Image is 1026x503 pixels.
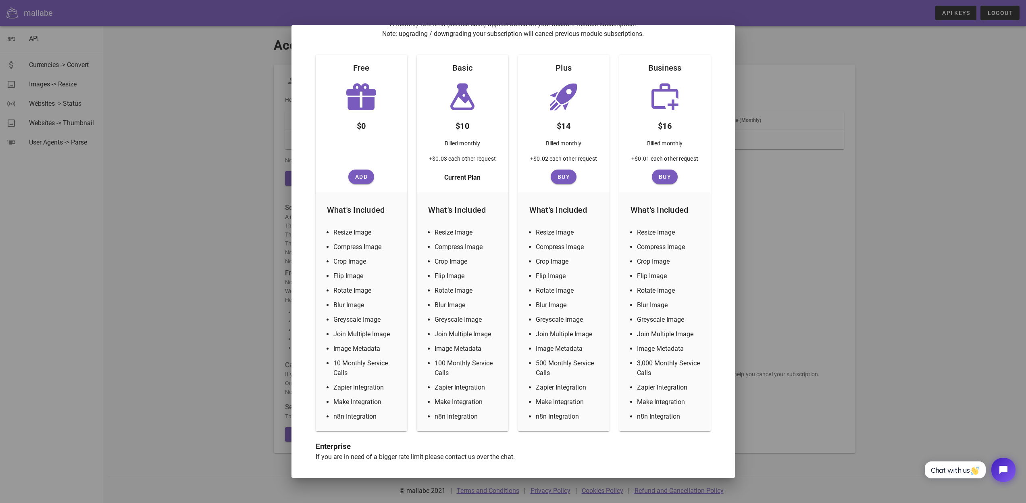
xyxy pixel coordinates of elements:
button: Add [348,170,374,184]
li: Greyscale Image [637,315,703,325]
div: Billed monthly [438,136,487,154]
li: Make Integration [435,397,500,407]
li: Rotate Image [637,286,703,296]
li: Compress Image [637,242,703,252]
li: Zapier Integration [435,383,500,392]
div: What's Included [422,197,504,223]
li: Image Metadata [333,344,399,354]
li: Crop Image [333,257,399,266]
li: n8n Integration [333,412,399,421]
li: Join Multiple Image [637,329,703,339]
li: Flip Image [536,271,601,281]
p: A monthly rate limit (service calls) applies based on your account module subscription. Note: upg... [316,19,711,39]
span: Buy [655,174,674,180]
div: $0 [350,113,373,136]
li: Greyscale Image [435,315,500,325]
li: Rotate Image [536,286,601,296]
h3: Enterprise [316,441,711,452]
div: Free [347,55,376,81]
li: Image Metadata [536,344,601,354]
li: Flip Image [435,271,500,281]
li: n8n Integration [536,412,601,421]
button: Buy [652,170,678,184]
li: Zapier Integration [333,383,399,392]
li: Image Metadata [637,344,703,354]
div: +$0.01 each other request [625,154,705,170]
div: $10 [449,113,476,136]
div: +$0.03 each other request [422,154,502,170]
li: Blur Image [333,300,399,310]
span: Current Plan [444,173,481,182]
li: Blur Image [435,300,500,310]
li: Blur Image [536,300,601,310]
li: Make Integration [637,397,703,407]
li: 500 Monthly Service Calls [536,358,601,378]
li: Make Integration [333,397,399,407]
li: n8n Integration [637,412,703,421]
li: Rotate Image [435,286,500,296]
div: What's Included [523,197,605,223]
li: 10 Monthly Service Calls [333,358,399,378]
span: Buy [554,174,573,180]
li: Resize Image [637,228,703,237]
li: Zapier Integration [536,383,601,392]
li: Flip Image [333,271,399,281]
li: n8n Integration [435,412,500,421]
li: 3,000 Monthly Service Calls [637,358,703,378]
li: Rotate Image [333,286,399,296]
li: Join Multiple Image [536,329,601,339]
li: Zapier Integration [637,383,703,392]
div: $16 [651,113,678,136]
div: Billed monthly [539,136,588,154]
li: Resize Image [536,228,601,237]
li: Crop Image [536,257,601,266]
li: Join Multiple Image [333,329,399,339]
li: Greyscale Image [536,315,601,325]
li: Compress Image [536,242,601,252]
li: 100 Monthly Service Calls [435,358,500,378]
div: Billed monthly [641,136,689,154]
div: Business [642,55,688,81]
li: Resize Image [435,228,500,237]
li: Greyscale Image [333,315,399,325]
li: Resize Image [333,228,399,237]
li: Compress Image [333,242,399,252]
li: Blur Image [637,300,703,310]
button: Buy [551,170,576,184]
p: If you are in need of a bigger rate limit please contact us over the chat. [316,452,711,462]
div: What's Included [624,197,706,223]
div: +$0.02 each other request [524,154,604,170]
div: Plus [549,55,578,81]
div: Basic [446,55,479,81]
li: Flip Image [637,271,703,281]
iframe: Tidio Chat [916,451,1022,489]
div: $14 [550,113,577,136]
li: Make Integration [536,397,601,407]
li: Compress Image [435,242,500,252]
li: Image Metadata [435,344,500,354]
div: What's Included [320,197,402,223]
li: Join Multiple Image [435,329,500,339]
li: Crop Image [637,257,703,266]
li: Crop Image [435,257,500,266]
span: Add [352,174,371,180]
